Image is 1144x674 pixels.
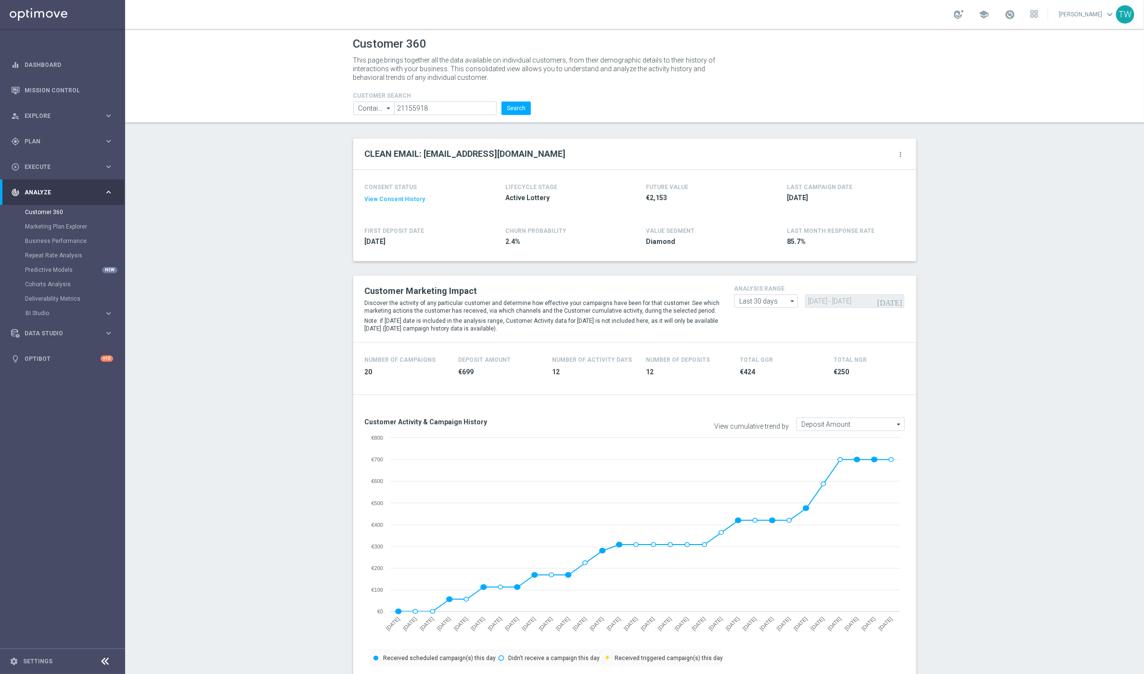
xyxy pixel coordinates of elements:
i: track_changes [11,188,20,197]
text: [DATE] [538,616,553,632]
button: play_circle_outline Execute keyboard_arrow_right [11,163,114,171]
text: [DATE] [724,616,740,632]
h4: Number of Activity Days [553,356,632,363]
span: LAST MONTH RESPONSE RATE [787,228,874,234]
label: View cumulative trend by [715,422,789,431]
h4: analysis range [734,285,905,292]
p: This page brings together all the data available on individual customers, from their demographic ... [353,56,724,82]
i: keyboard_arrow_right [104,188,113,197]
a: Business Performance [25,237,100,245]
a: Customer 360 [25,208,100,216]
h4: Number of Deposits [646,356,710,363]
i: more_vert [897,151,905,158]
div: Data Studio [11,329,104,338]
a: Dashboard [25,52,113,77]
i: keyboard_arrow_right [104,329,113,338]
h4: VALUE SEGMENT [646,228,695,234]
text: [DATE] [419,616,435,632]
text: [DATE] [436,616,451,632]
a: Mission Control [25,77,113,103]
span: 2025-08-12 [787,193,900,203]
button: lightbulb Optibot +10 [11,355,114,363]
text: €100 [371,587,383,593]
text: [DATE] [385,616,400,632]
span: Active Lottery [505,193,618,203]
h2: Customer Marketing Impact [365,285,720,297]
span: keyboard_arrow_down [1105,9,1115,20]
span: €250 [834,368,916,377]
button: gps_fixed Plan keyboard_arrow_right [11,138,114,145]
text: [DATE] [640,616,656,632]
a: Repeat Rate Analysis [25,252,100,259]
span: Execute [25,164,104,170]
i: lightbulb [11,355,20,363]
text: [DATE] [521,616,537,632]
input: Enter CID, Email, name or phone [394,102,497,115]
text: Received triggered campaign(s) this day [614,655,722,661]
text: €200 [371,565,383,571]
text: [DATE] [707,616,723,632]
text: [DATE] [452,616,468,632]
a: [PERSON_NAME]keyboard_arrow_down [1058,7,1116,22]
h4: Total GGR [740,356,773,363]
div: Marketing Plan Explorer [25,219,124,234]
text: Didn't receive a campaign this day [508,655,600,661]
span: 2.4% [505,237,618,246]
h1: Customer 360 [353,37,916,51]
text: [DATE] [877,616,893,632]
h4: Deposit Amount [459,356,511,363]
div: NEW [102,267,117,273]
i: arrow_drop_down [788,295,797,307]
text: [DATE] [656,616,672,632]
span: 85.7% [787,237,900,246]
div: BI Studio keyboard_arrow_right [25,309,114,317]
text: [DATE] [554,616,570,632]
text: [DATE] [622,616,638,632]
h4: Total NGR [834,356,867,363]
text: [DATE] [861,616,876,632]
span: €424 [740,368,823,377]
div: person_search Explore keyboard_arrow_right [11,112,114,120]
text: [DATE] [503,616,519,632]
h2: CLEAN EMAIL: [EMAIL_ADDRESS][DOMAIN_NAME] [365,148,566,160]
i: arrow_drop_down [384,102,394,114]
div: Deliverability Metrics [25,292,124,306]
i: keyboard_arrow_right [104,309,113,318]
text: [DATE] [673,616,689,632]
text: €700 [371,457,383,462]
text: [DATE] [487,616,502,632]
text: [DATE] [810,616,825,632]
text: [DATE] [691,616,707,632]
div: Plan [11,137,104,146]
a: Deliverability Metrics [25,295,100,303]
div: Analyze [11,188,104,197]
text: €800 [371,435,383,441]
i: gps_fixed [11,137,20,146]
i: person_search [11,112,20,120]
span: €699 [459,368,541,377]
text: [DATE] [470,616,486,632]
text: €400 [371,522,383,528]
div: Customer 360 [25,205,124,219]
h4: CUSTOMER SEARCH [353,92,531,99]
p: Discover the activity of any particular customer and determine how effective your campaigns have ... [365,299,720,315]
i: keyboard_arrow_right [104,162,113,171]
i: equalizer [11,61,20,69]
span: school [978,9,989,20]
text: [DATE] [843,616,859,632]
text: €500 [371,500,383,506]
text: €300 [371,544,383,549]
h4: LAST CAMPAIGN DATE [787,184,852,191]
span: CHURN PROBABILITY [505,228,566,234]
button: Mission Control [11,87,114,94]
span: BI Studio [26,310,94,316]
text: [DATE] [571,616,587,632]
text: [DATE] [826,616,842,632]
input: Contains [353,102,395,115]
div: TW [1116,5,1134,24]
text: €600 [371,478,383,484]
h3: Customer Activity & Campaign History [365,418,628,426]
